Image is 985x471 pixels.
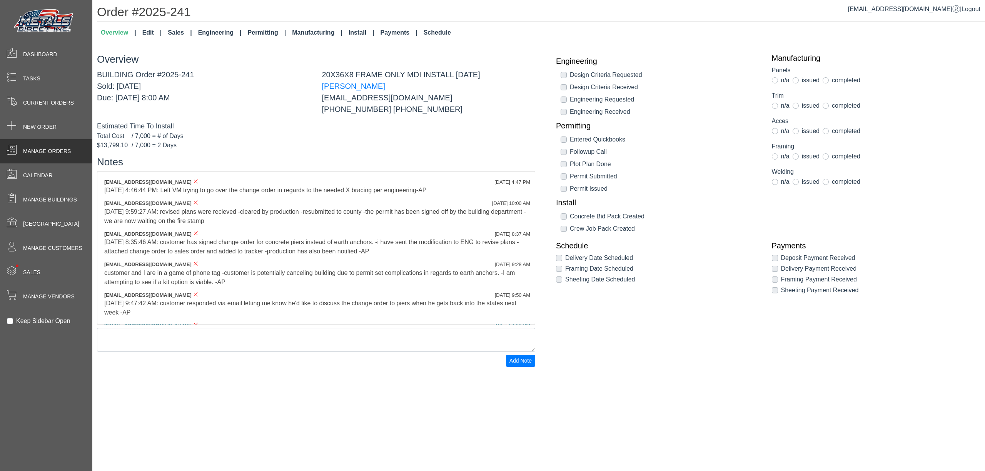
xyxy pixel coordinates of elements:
[139,25,165,40] a: Edit
[23,50,57,58] span: Dashboard
[848,5,980,14] div: |
[104,179,192,185] span: [EMAIL_ADDRESS][DOMAIN_NAME]
[97,131,132,141] span: Total Cost
[12,7,77,35] img: Metals Direct Inc Logo
[245,25,289,40] a: Permitting
[23,147,71,155] span: Manage Orders
[104,238,528,256] div: [DATE] 8:35:46 AM: customer has signed change order for concrete piers instead of earth anchors. ...
[91,69,316,115] div: BUILDING Order #2025-241 Sold: [DATE] Due: [DATE] 8:00 AM
[195,25,245,40] a: Engineering
[781,286,859,295] label: Sheeting Payment Received
[23,268,40,276] span: Sales
[104,186,528,195] div: [DATE] 4:46:44 PM: Left VM trying to go over the change order in regards to the needed X bracing ...
[23,75,40,83] span: Tasks
[104,292,192,298] span: [EMAIL_ADDRESS][DOMAIN_NAME]
[781,264,857,273] label: Delivery Payment Received
[506,355,535,367] button: Add Note
[495,230,530,238] div: [DATE] 8:37 AM
[772,53,976,63] a: Manufacturing
[289,25,346,40] a: Manufacturing
[494,322,530,330] div: [DATE] 4:36 PM
[421,25,454,40] a: Schedule
[565,264,633,273] label: Framing Date Scheduled
[495,261,530,268] div: [DATE] 9:28 AM
[104,200,192,206] span: [EMAIL_ADDRESS][DOMAIN_NAME]
[97,5,985,22] h1: Order #2025-241
[23,220,79,228] span: [GEOGRAPHIC_DATA]
[104,231,192,237] span: [EMAIL_ADDRESS][DOMAIN_NAME]
[98,25,139,40] a: Overview
[104,261,192,267] span: [EMAIL_ADDRESS][DOMAIN_NAME]
[97,121,535,131] div: Estimated Time To Install
[97,141,132,150] span: $13,799.10
[23,99,74,107] span: Current Orders
[23,123,57,131] span: New Order
[16,316,70,326] label: Keep Sidebar Open
[23,244,82,252] span: Manage Customers
[556,198,760,207] a: Install
[23,293,75,301] span: Manage Vendors
[97,156,535,168] h3: Notes
[556,121,760,130] a: Permitting
[97,53,535,65] h3: Overview
[781,253,855,263] label: Deposit Payment Received
[316,69,541,115] div: 20X36X8 FRAME ONLY MDI INSTALL [DATE] [EMAIL_ADDRESS][DOMAIN_NAME] [PHONE_NUMBER] [PHONE_NUMBER]
[556,241,760,250] a: Schedule
[322,82,385,90] a: [PERSON_NAME]
[104,323,192,328] span: [EMAIL_ADDRESS][DOMAIN_NAME]
[772,241,976,250] a: Payments
[7,253,27,278] span: •
[104,207,528,226] div: [DATE] 9:59:27 AM: revised plans were recieved -cleared by production -resubmitted to county -the...
[565,275,635,284] label: Sheeting Date Scheduled
[104,299,528,317] div: [DATE] 9:47:42 AM: customer responded via email letting me know he'd like to discuss the change o...
[556,57,760,66] a: Engineering
[509,358,532,364] span: Add Note
[495,291,530,299] div: [DATE] 9:50 AM
[23,171,52,180] span: Calendar
[565,253,633,263] label: Delivery Date Scheduled
[104,268,528,287] div: customer and I are in a game of phone tag -customer is potentially canceling building due to perm...
[97,131,535,141] div: / 7,000 = # of Days
[848,6,960,12] a: [EMAIL_ADDRESS][DOMAIN_NAME]
[492,200,530,207] div: [DATE] 10:00 AM
[23,196,77,204] span: Manage Buildings
[346,25,377,40] a: Install
[962,6,980,12] span: Logout
[165,25,195,40] a: Sales
[781,275,857,284] label: Framing Payment Received
[494,178,530,186] div: [DATE] 4:47 PM
[377,25,421,40] a: Payments
[97,141,535,150] div: / 7,000 = 2 Days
